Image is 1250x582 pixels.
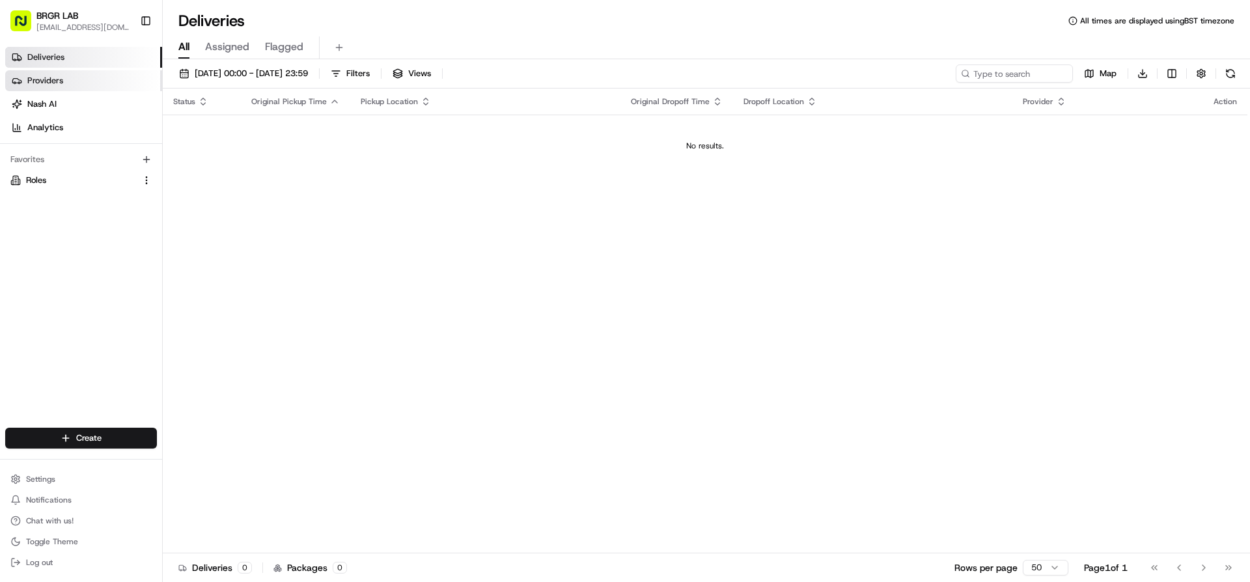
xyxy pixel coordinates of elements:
[5,70,162,91] a: Providers
[36,22,130,33] button: [EMAIL_ADDRESS][DOMAIN_NAME]
[27,51,64,63] span: Deliveries
[178,561,252,574] div: Deliveries
[5,117,162,138] a: Analytics
[1084,561,1128,574] div: Page 1 of 1
[168,141,1242,151] div: No results.
[44,137,165,148] div: We're available if you need us!
[178,39,189,55] span: All
[5,47,162,68] a: Deliveries
[1214,96,1237,107] div: Action
[956,64,1073,83] input: Type to search
[346,68,370,79] span: Filters
[251,96,327,107] span: Original Pickup Time
[1080,16,1234,26] span: All times are displayed using BST timezone
[26,174,46,186] span: Roles
[5,428,157,449] button: Create
[76,432,102,444] span: Create
[221,128,237,144] button: Start new chat
[5,491,157,509] button: Notifications
[44,124,214,137] div: Start new chat
[5,533,157,551] button: Toggle Theme
[26,557,53,568] span: Log out
[387,64,437,83] button: Views
[195,68,308,79] span: [DATE] 00:00 - [DATE] 23:59
[333,562,347,574] div: 0
[743,96,804,107] span: Dropoff Location
[1221,64,1240,83] button: Refresh
[5,94,162,115] a: Nash AI
[1100,68,1117,79] span: Map
[92,220,158,230] a: Powered byPylon
[173,64,314,83] button: [DATE] 00:00 - [DATE] 23:59
[238,562,252,574] div: 0
[13,52,237,73] p: Welcome 👋
[26,474,55,484] span: Settings
[26,536,78,547] span: Toggle Theme
[631,96,710,107] span: Original Dropoff Time
[27,122,63,133] span: Analytics
[36,9,78,22] button: BRGR LAB
[5,170,157,191] button: Roles
[5,512,157,530] button: Chat with us!
[13,124,36,148] img: 1736555255976-a54dd68f-1ca7-489b-9aae-adbdc363a1c4
[1078,64,1122,83] button: Map
[954,561,1018,574] p: Rows per page
[130,221,158,230] span: Pylon
[34,84,215,98] input: Clear
[27,75,63,87] span: Providers
[408,68,431,79] span: Views
[205,39,249,55] span: Assigned
[325,64,376,83] button: Filters
[110,190,120,201] div: 💻
[123,189,209,202] span: API Documentation
[273,561,347,574] div: Packages
[27,98,57,110] span: Nash AI
[8,184,105,207] a: 📗Knowledge Base
[26,189,100,202] span: Knowledge Base
[265,39,303,55] span: Flagged
[13,190,23,201] div: 📗
[5,5,135,36] button: BRGR LAB[EMAIL_ADDRESS][DOMAIN_NAME]
[10,174,136,186] a: Roles
[178,10,245,31] h1: Deliveries
[26,516,74,526] span: Chat with us!
[173,96,195,107] span: Status
[361,96,418,107] span: Pickup Location
[5,470,157,488] button: Settings
[105,184,214,207] a: 💻API Documentation
[26,495,72,505] span: Notifications
[5,149,157,170] div: Favorites
[13,13,39,39] img: Nash
[5,553,157,572] button: Log out
[1023,96,1053,107] span: Provider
